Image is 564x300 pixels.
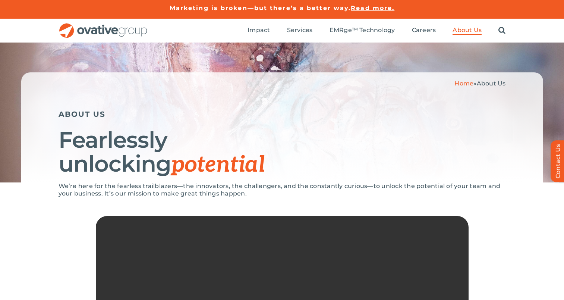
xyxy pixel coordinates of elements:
[330,26,395,34] span: EMRge™ Technology
[287,26,313,34] span: Services
[170,4,351,12] a: Marketing is broken—but there’s a better way.
[171,151,265,178] span: potential
[59,128,506,177] h1: Fearlessly unlocking
[351,4,394,12] a: Read more.
[454,80,473,87] a: Home
[477,80,506,87] span: About Us
[59,182,506,197] p: We’re here for the fearless trailblazers—the innovators, the challengers, and the constantly curi...
[412,26,436,35] a: Careers
[248,26,270,34] span: Impact
[248,26,270,35] a: Impact
[453,26,482,35] a: About Us
[453,26,482,34] span: About Us
[59,110,506,119] h5: ABOUT US
[59,22,148,29] a: OG_Full_horizontal_RGB
[498,26,505,35] a: Search
[248,19,505,43] nav: Menu
[330,26,395,35] a: EMRge™ Technology
[287,26,313,35] a: Services
[412,26,436,34] span: Careers
[454,80,505,87] span: »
